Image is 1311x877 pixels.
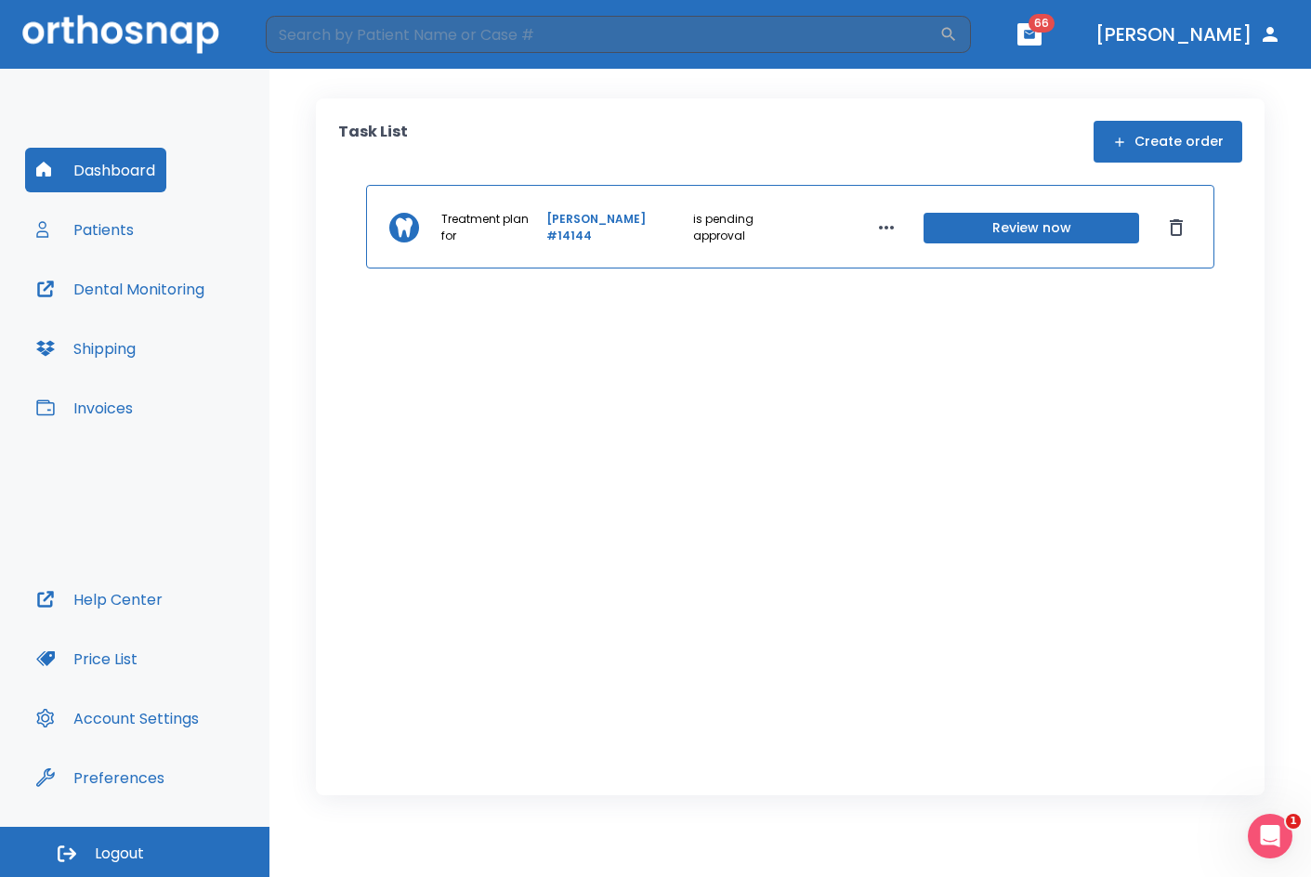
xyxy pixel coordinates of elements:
[95,844,144,864] span: Logout
[441,211,543,244] p: Treatment plan for
[25,267,216,311] button: Dental Monitoring
[25,636,149,681] button: Price List
[1161,213,1191,242] button: Dismiss
[1088,18,1289,51] button: [PERSON_NAME]
[25,577,174,622] button: Help Center
[25,148,166,192] button: Dashboard
[22,15,219,53] img: Orthosnap
[924,213,1139,243] button: Review now
[25,386,144,430] button: Invoices
[25,326,147,371] button: Shipping
[25,696,210,740] button: Account Settings
[25,755,176,800] button: Preferences
[546,211,689,244] a: [PERSON_NAME] #14144
[693,211,805,244] p: is pending approval
[1248,814,1292,858] iframe: Intercom live chat
[1029,14,1055,33] span: 66
[338,121,408,163] p: Task List
[266,16,939,53] input: Search by Patient Name or Case #
[25,207,145,252] button: Patients
[1094,121,1242,163] button: Create order
[1286,814,1301,829] span: 1
[161,769,177,786] div: Tooltip anchor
